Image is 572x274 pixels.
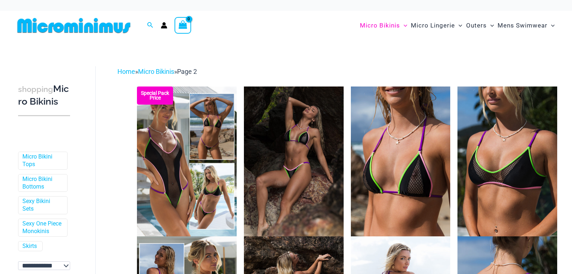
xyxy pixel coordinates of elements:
span: Micro Lingerie [411,16,455,35]
span: shopping [18,85,53,94]
img: Reckless Neon Crush Black Neon 349 Crop Top 02 [457,87,557,236]
a: Micro Bikini Tops [22,153,62,168]
a: Micro Bikinis [138,68,174,75]
a: OutersMenu ToggleMenu Toggle [464,14,496,37]
a: Account icon link [161,22,167,29]
a: Home [117,68,135,75]
a: Mens SwimwearMenu ToggleMenu Toggle [496,14,556,37]
span: Mens Swimwear [498,16,547,35]
nav: Site Navigation [357,13,558,38]
span: Micro Bikinis [360,16,400,35]
img: Reckless Neon Crush Black Neon 306 Tri Top 01 [351,87,451,236]
a: Micro BikinisMenu ToggleMenu Toggle [358,14,409,37]
a: Sexy One Piece Monokinis [22,220,62,235]
span: Menu Toggle [547,16,555,35]
a: Micro Bikini Bottoms [22,175,62,190]
select: wpc-taxonomy-pa_color-745982 [18,261,70,270]
span: Menu Toggle [455,16,462,35]
b: Special Pack Price [137,91,173,100]
a: View Shopping Cart, empty [175,17,191,34]
a: Skirts [22,242,37,250]
img: Reckless Neon Crush Black Neon 306 Tri Top 296 Cheeky 04 [244,87,344,236]
img: MM SHOP LOGO FLAT [14,17,133,34]
h3: Micro Bikinis [18,83,70,108]
span: Menu Toggle [487,16,494,35]
span: » » [117,68,197,75]
span: Menu Toggle [400,16,407,35]
img: Collection Pack [137,87,237,236]
a: Micro LingerieMenu ToggleMenu Toggle [409,14,464,37]
a: Search icon link [147,21,154,30]
span: Outers [466,16,487,35]
span: Page 2 [177,68,197,75]
a: Sexy Bikini Sets [22,198,62,213]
